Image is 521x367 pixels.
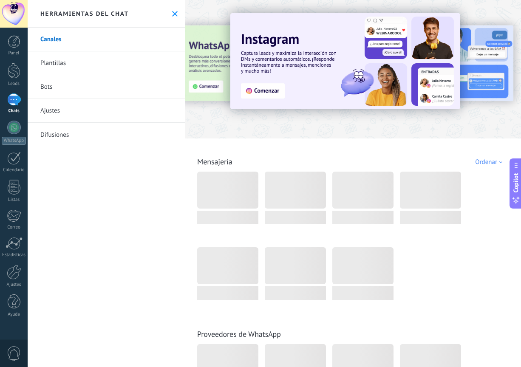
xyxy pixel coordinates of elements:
[28,51,185,75] a: Plantillas
[2,108,26,114] div: Chats
[2,282,26,288] div: Ajustes
[197,329,281,339] a: Proveedores de WhatsApp
[2,81,26,87] div: Leads
[2,167,26,173] div: Calendario
[28,123,185,147] a: Difusiones
[28,75,185,99] a: Bots
[28,28,185,51] a: Canales
[475,158,505,166] div: Ordenar
[2,137,26,145] div: WhatsApp
[2,197,26,203] div: Listas
[40,10,129,17] h2: Herramientas del chat
[2,225,26,230] div: Correo
[28,99,185,123] a: Ajustes
[2,51,26,56] div: Panel
[230,13,460,109] img: Slide 1
[512,173,520,193] span: Copilot
[2,252,26,258] div: Estadísticas
[2,312,26,317] div: Ayuda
